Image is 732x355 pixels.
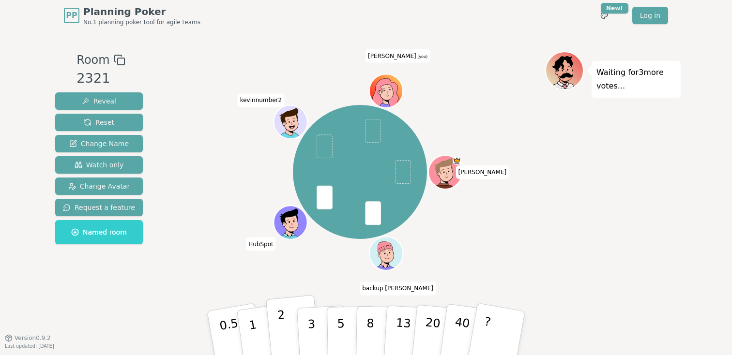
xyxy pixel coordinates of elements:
button: Change Avatar [55,177,143,195]
div: 2321 [76,69,125,89]
button: New! [595,7,613,24]
span: Change Name [69,139,129,148]
button: Reset [55,114,143,131]
a: Log in [632,7,668,24]
span: Version 0.9.2 [15,334,51,342]
span: Planning Poker [83,5,200,18]
span: Last updated: [DATE] [5,343,54,349]
span: Named room [71,227,127,237]
a: PPPlanning PokerNo.1 planning poker tool for agile teams [64,5,200,26]
span: Change Avatar [68,181,130,191]
span: Click to change your name [456,165,509,179]
span: Click to change your name [238,93,284,107]
button: Version0.9.2 [5,334,51,342]
span: Room [76,51,109,69]
span: peter is the host [453,156,461,164]
span: Reset [84,118,114,127]
span: Request a feature [63,203,135,212]
span: Click to change your name [366,49,430,62]
div: New! [601,3,628,14]
span: PP [66,10,77,21]
button: Request a feature [55,199,143,216]
span: Click to change your name [360,281,436,295]
span: No.1 planning poker tool for agile teams [83,18,200,26]
span: Watch only [75,160,124,170]
p: Waiting for 3 more votes... [596,66,676,93]
span: Reveal [82,96,116,106]
button: Click to change your avatar [370,75,402,106]
button: Reveal [55,92,143,110]
span: (you) [416,54,428,59]
span: Click to change your name [246,237,276,251]
button: Named room [55,220,143,244]
button: Change Name [55,135,143,152]
button: Watch only [55,156,143,174]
